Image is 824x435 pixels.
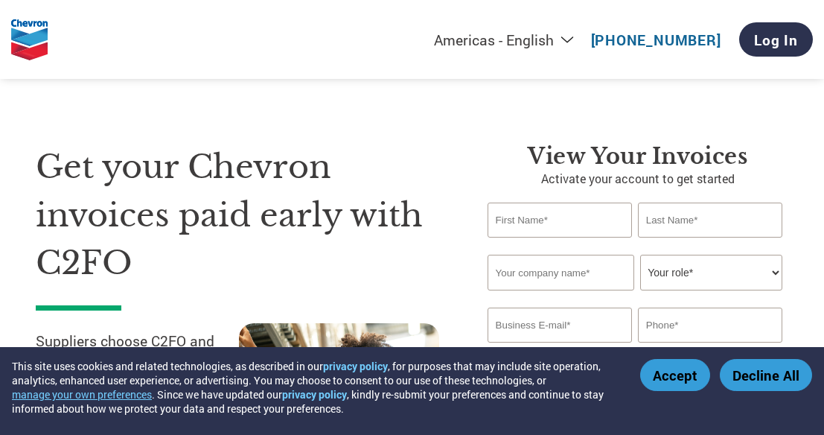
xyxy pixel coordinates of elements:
[488,308,632,343] input: Invalid Email format
[488,239,632,249] div: Invalid first name or first name is too long
[638,308,782,343] input: Phone*
[591,31,721,49] a: [PHONE_NUMBER]
[488,344,632,354] div: Inavlid Email Address
[640,255,782,290] select: Title/Role
[638,239,782,249] div: Invalid last name or last name is too long
[640,359,710,391] button: Accept
[638,203,782,238] input: Last Name*
[739,22,813,57] a: Log In
[720,359,812,391] button: Decline All
[488,170,788,188] p: Activate your account to get started
[11,19,48,60] img: Chevron
[488,255,634,290] input: Your company name*
[488,203,632,238] input: First Name*
[12,387,152,401] button: manage your own preferences
[488,292,782,302] div: Invalid company name or company name is too long
[323,359,388,373] a: privacy policy
[282,387,347,401] a: privacy policy
[488,143,788,170] h3: View Your Invoices
[36,143,443,288] h1: Get your Chevron invoices paid early with C2FO
[12,359,619,416] div: This site uses cookies and related technologies, as described in our , for purposes that may incl...
[638,344,782,354] div: Inavlid Phone Number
